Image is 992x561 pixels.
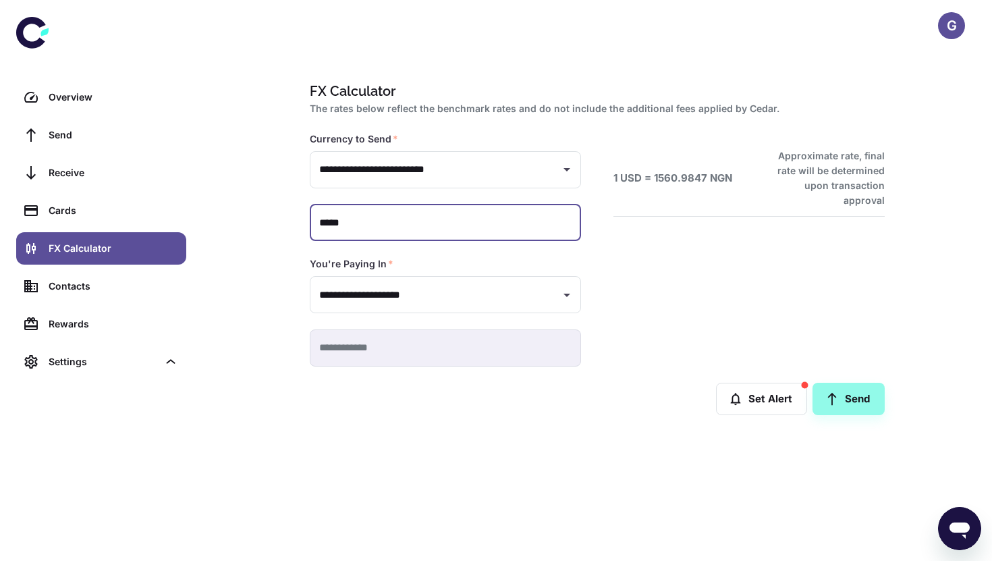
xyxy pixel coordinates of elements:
[310,132,398,146] label: Currency to Send
[49,128,178,142] div: Send
[557,160,576,179] button: Open
[938,12,965,39] button: G
[763,149,885,208] h6: Approximate rate, final rate will be determined upon transaction approval
[16,346,186,378] div: Settings
[812,383,885,415] a: Send
[49,317,178,331] div: Rewards
[49,241,178,256] div: FX Calculator
[613,171,732,186] h6: 1 USD = 1560.9847 NGN
[49,279,178,294] div: Contacts
[16,308,186,340] a: Rewards
[310,257,393,271] label: You're Paying In
[16,194,186,227] a: Cards
[938,507,981,550] iframe: Button to launch messaging window
[310,81,879,101] h1: FX Calculator
[16,157,186,189] a: Receive
[49,90,178,105] div: Overview
[16,119,186,151] a: Send
[49,354,158,369] div: Settings
[49,165,178,180] div: Receive
[557,286,576,304] button: Open
[716,383,807,415] button: Set Alert
[49,203,178,218] div: Cards
[16,270,186,302] a: Contacts
[16,232,186,265] a: FX Calculator
[16,81,186,113] a: Overview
